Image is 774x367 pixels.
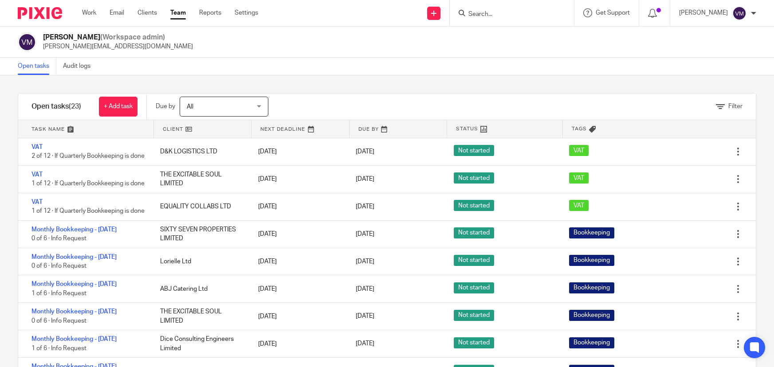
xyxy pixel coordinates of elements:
[31,336,117,342] a: Monthly Bookkeeping - [DATE]
[151,280,249,298] div: ABJ Catering Ltd
[18,7,62,19] img: Pixie
[31,153,145,160] span: 2 of 12 · If Quarterly Bookkeeping is done
[356,286,374,292] span: [DATE]
[151,303,249,330] div: THE EXCITABLE SOUL LIMITED
[572,125,587,133] span: Tags
[728,103,743,109] span: Filter
[249,198,347,215] div: [DATE]
[454,282,494,293] span: Not started
[356,313,374,320] span: [DATE]
[31,226,117,233] a: Monthly Bookkeeping - [DATE]
[187,104,193,110] span: All
[43,33,193,42] h2: [PERSON_NAME]
[249,308,347,325] div: [DATE]
[732,6,746,20] img: svg%3E
[31,263,86,269] span: 0 of 6 · Info Request
[31,180,145,187] span: 1 of 12 · If Quarterly Bookkeeping is done
[31,144,43,150] a: VAT
[18,58,56,75] a: Open tasks
[31,308,117,315] a: Monthly Bookkeeping - [DATE]
[151,221,249,248] div: SIXTY SEVEN PROPERTIES LIMITED
[596,10,630,16] span: Get Support
[151,198,249,215] div: EQUALITY COLLABS LTD
[82,8,96,17] a: Work
[31,254,117,260] a: Monthly Bookkeeping - [DATE]
[356,176,374,182] span: [DATE]
[249,280,347,298] div: [DATE]
[569,145,589,156] span: VAT
[456,125,478,133] span: Status
[199,8,221,17] a: Reports
[31,235,86,242] span: 0 of 6 · Info Request
[249,253,347,270] div: [DATE]
[151,143,249,160] div: D&K LOGISTICS LTD
[31,102,81,111] h1: Open tasks
[356,203,374,210] span: [DATE]
[110,8,124,17] a: Email
[454,145,494,156] span: Not started
[100,34,165,41] span: (Workspace admin)
[569,227,614,238] span: Bookkeeping
[99,97,138,117] a: + Add task
[569,172,589,183] span: VAT
[156,102,175,111] p: Due by
[63,58,97,75] a: Audit logs
[356,231,374,237] span: [DATE]
[151,330,249,357] div: Dice Consulting Engineers Limited
[31,208,145,214] span: 1 of 12 · If Quarterly Bookkeeping is done
[468,11,547,19] input: Search
[138,8,157,17] a: Clients
[569,282,614,293] span: Bookkeeping
[249,225,347,243] div: [DATE]
[569,255,614,266] span: Bookkeeping
[235,8,258,17] a: Settings
[31,318,86,324] span: 0 of 6 · Info Request
[356,258,374,265] span: [DATE]
[31,199,43,205] a: VAT
[151,166,249,193] div: THE EXCITABLE SOUL LIMITED
[454,310,494,321] span: Not started
[569,200,589,211] span: VAT
[454,172,494,183] span: Not started
[454,337,494,348] span: Not started
[151,253,249,270] div: Lorielle Ltd
[31,345,86,351] span: 1 of 6 · Info Request
[569,310,614,321] span: Bookkeeping
[43,42,193,51] p: [PERSON_NAME][EMAIL_ADDRESS][DOMAIN_NAME]
[18,33,36,51] img: svg%3E
[679,8,728,17] p: [PERSON_NAME]
[356,341,374,347] span: [DATE]
[454,200,494,211] span: Not started
[31,172,43,178] a: VAT
[69,103,81,110] span: (23)
[356,148,374,155] span: [DATE]
[249,170,347,188] div: [DATE]
[31,281,117,287] a: Monthly Bookkeeping - [DATE]
[31,290,86,297] span: 1 of 6 · Info Request
[170,8,186,17] a: Team
[454,227,494,238] span: Not started
[569,337,614,348] span: Bookkeeping
[249,143,347,160] div: [DATE]
[249,335,347,353] div: [DATE]
[454,255,494,266] span: Not started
